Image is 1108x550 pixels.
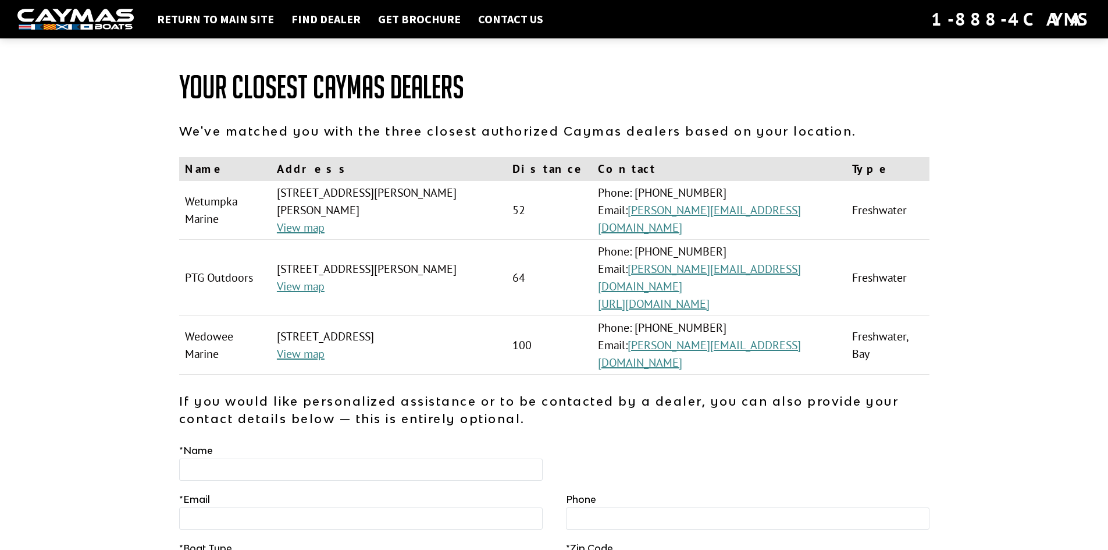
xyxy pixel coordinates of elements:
[846,316,929,375] td: Freshwater, Bay
[179,392,929,427] p: If you would like personalized assistance or to be contacted by a dealer, you can also provide yo...
[598,338,801,370] a: [PERSON_NAME][EMAIL_ADDRESS][DOMAIN_NAME]
[277,220,325,235] a: View map
[507,316,592,375] td: 100
[179,181,271,240] td: Wetumpka Marine
[592,157,846,181] th: Contact
[179,70,929,105] h1: Your Closest Caymas Dealers
[179,157,271,181] th: Name
[846,181,929,240] td: Freshwater
[277,279,325,294] a: View map
[598,203,801,235] a: [PERSON_NAME][EMAIL_ADDRESS][DOMAIN_NAME]
[271,157,507,181] th: Address
[179,316,271,375] td: Wedowee Marine
[151,12,280,27] a: Return to main site
[846,157,929,181] th: Type
[179,443,213,457] label: Name
[271,240,507,316] td: [STREET_ADDRESS][PERSON_NAME]
[598,296,710,311] a: [URL][DOMAIN_NAME]
[507,157,592,181] th: Distance
[507,181,592,240] td: 52
[592,316,846,375] td: Phone: [PHONE_NUMBER] Email:
[277,346,325,361] a: View map
[592,240,846,316] td: Phone: [PHONE_NUMBER] Email:
[179,122,929,140] p: We've matched you with the three closest authorized Caymas dealers based on your location.
[846,240,929,316] td: Freshwater
[472,12,549,27] a: Contact Us
[179,492,210,506] label: Email
[179,240,271,316] td: PTG Outdoors
[271,181,507,240] td: [STREET_ADDRESS][PERSON_NAME][PERSON_NAME]
[372,12,466,27] a: Get Brochure
[17,9,134,30] img: white-logo-c9c8dbefe5ff5ceceb0f0178aa75bf4bb51f6bca0971e226c86eb53dfe498488.png
[566,492,596,506] label: Phone
[598,261,801,294] a: [PERSON_NAME][EMAIL_ADDRESS][DOMAIN_NAME]
[592,181,846,240] td: Phone: [PHONE_NUMBER] Email:
[507,240,592,316] td: 64
[286,12,366,27] a: Find Dealer
[271,316,507,375] td: [STREET_ADDRESS]
[931,6,1091,32] div: 1-888-4CAYMAS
